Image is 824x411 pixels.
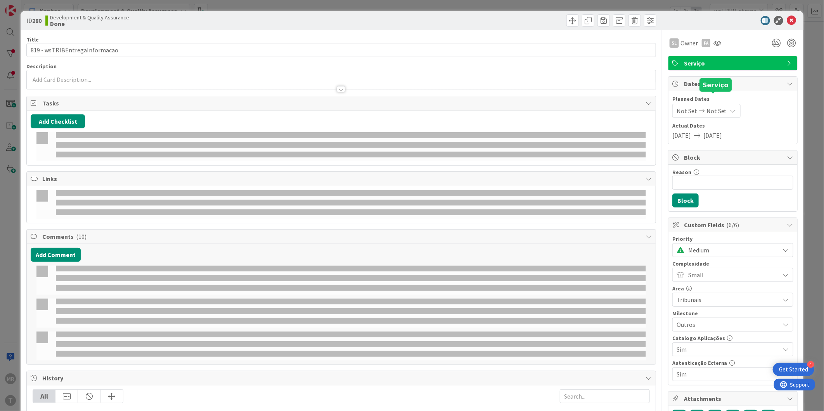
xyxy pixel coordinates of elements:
span: ID [26,16,42,25]
span: Attachments [684,394,783,403]
span: Comments [42,232,642,241]
div: All [33,390,55,403]
span: Small [688,269,776,280]
h5: Serviço [703,81,729,88]
div: Open Get Started checklist, remaining modules: 4 [773,363,814,376]
div: FA [702,39,710,47]
span: Tasks [42,98,642,108]
label: Title [26,36,39,43]
span: History [42,373,642,383]
span: Serviço [684,59,783,68]
span: Tribunais [677,294,776,305]
b: Done [50,21,129,27]
div: Autenticação Externa [672,360,793,366]
input: Search... [560,389,650,403]
span: [DATE] [672,131,691,140]
span: Actual Dates [672,122,793,130]
button: Add Comment [31,248,81,262]
span: Sim [677,344,776,355]
span: Description [26,63,57,70]
span: Block [684,153,783,162]
label: Reason [672,169,691,176]
b: 280 [32,17,42,24]
span: Not Set [677,106,697,116]
span: Medium [688,245,776,256]
input: type card name here... [26,43,656,57]
div: Catalogo Aplicações [672,335,793,341]
span: Links [42,174,642,183]
span: Planned Dates [672,95,793,103]
span: ( 6/6 ) [727,221,739,229]
button: Add Checklist [31,114,85,128]
span: Owner [680,38,698,48]
span: Custom Fields [684,220,783,230]
button: Block [672,193,699,207]
span: Sim [677,369,776,380]
div: Get Started [779,366,808,373]
span: Dates [684,79,783,88]
div: Milestone [672,311,793,316]
span: Support [16,1,35,10]
div: SL [670,38,679,48]
div: Priority [672,236,793,242]
span: [DATE] [703,131,722,140]
div: Area [672,286,793,291]
span: Not Set [706,106,727,116]
div: 4 [807,361,814,368]
span: Development & Quality Assurance [50,14,129,21]
span: ( 10 ) [76,233,87,240]
div: Complexidade [672,261,793,266]
span: Outros [677,319,776,330]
